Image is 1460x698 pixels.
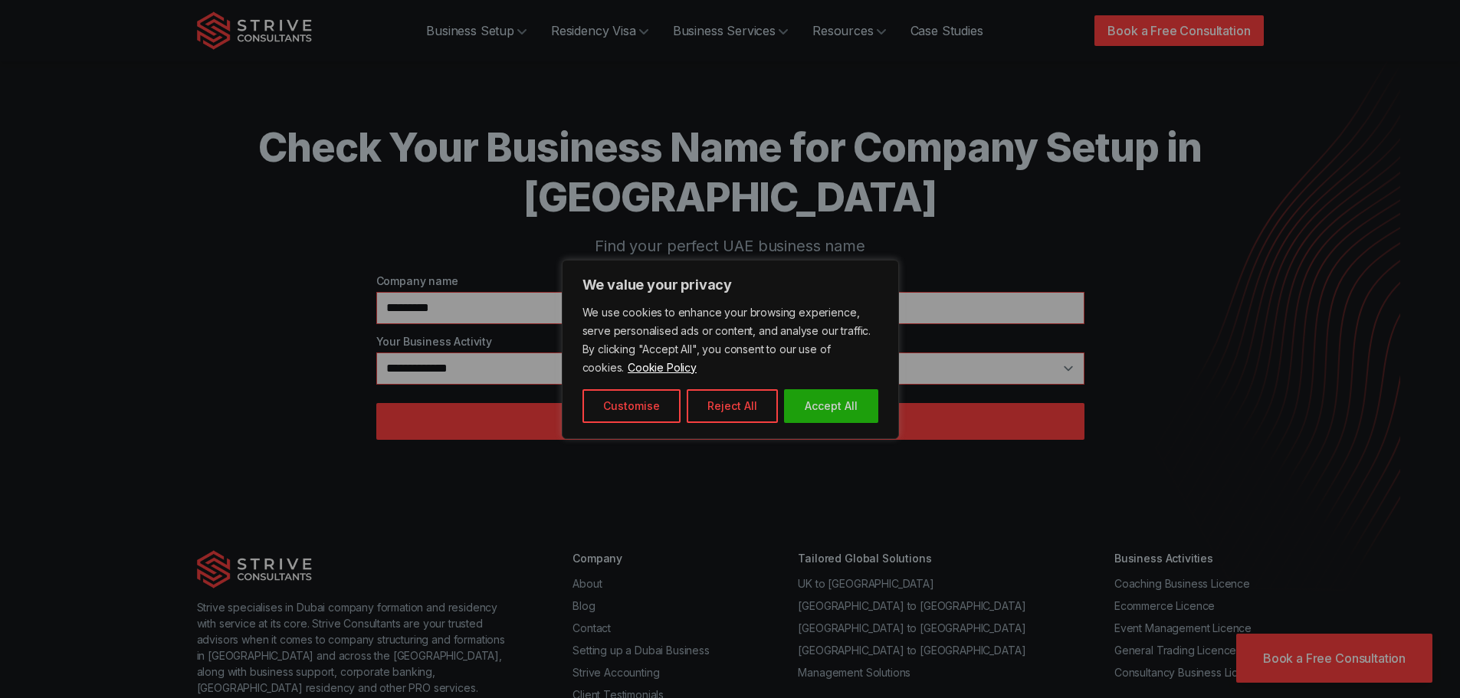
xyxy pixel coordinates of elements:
button: Accept All [784,389,878,423]
button: Reject All [687,389,778,423]
button: Customise [582,389,681,423]
a: Cookie Policy [627,360,697,375]
p: We value your privacy [582,276,878,294]
p: We use cookies to enhance your browsing experience, serve personalised ads or content, and analys... [582,303,878,377]
div: We value your privacy [562,260,899,439]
